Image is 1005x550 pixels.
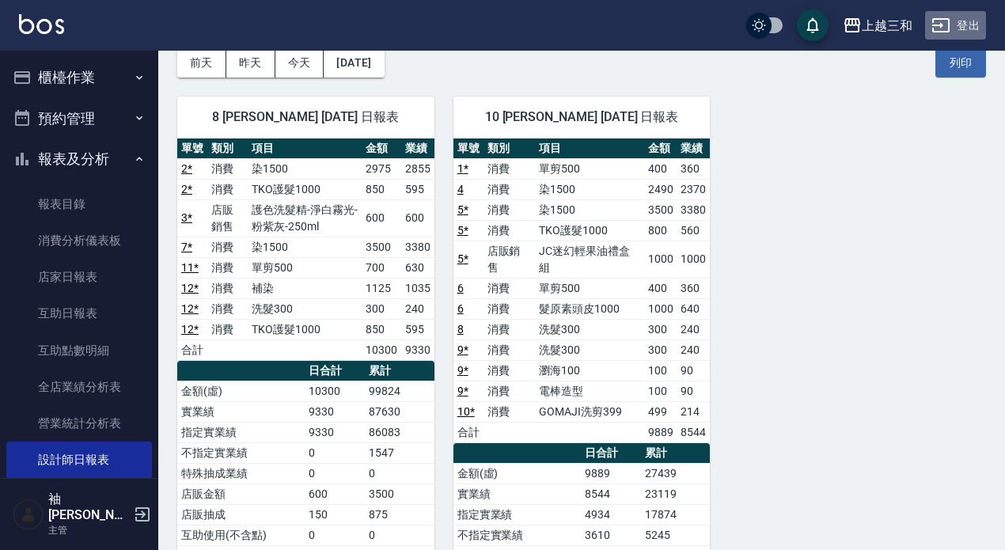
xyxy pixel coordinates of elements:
[248,199,362,237] td: 護色洗髮精-淨白霧光-粉紫灰-250ml
[641,484,710,504] td: 23119
[484,138,535,159] th: 類別
[401,319,434,339] td: 595
[177,442,305,463] td: 不指定實業績
[457,282,464,294] a: 6
[453,463,581,484] td: 金額(虛)
[362,237,401,257] td: 3500
[177,48,226,78] button: 前天
[677,319,710,339] td: 240
[6,138,152,180] button: 報表及分析
[644,422,677,442] td: 9889
[401,199,434,237] td: 600
[453,138,484,159] th: 單號
[677,158,710,179] td: 360
[365,525,434,545] td: 0
[207,179,248,199] td: 消費
[535,179,644,199] td: 染1500
[453,422,484,442] td: 合計
[644,339,677,360] td: 300
[6,369,152,405] a: 全店業績分析表
[457,302,464,315] a: 6
[248,158,362,179] td: 染1500
[457,183,464,195] a: 4
[6,405,152,442] a: 營業統計分析表
[644,199,677,220] td: 3500
[6,222,152,259] a: 消費分析儀表板
[48,491,129,523] h5: 袖[PERSON_NAME]
[305,504,365,525] td: 150
[535,158,644,179] td: 單剪500
[535,339,644,360] td: 洗髮300
[484,278,535,298] td: 消費
[177,339,207,360] td: 合計
[305,361,365,381] th: 日合計
[535,138,644,159] th: 項目
[177,138,207,159] th: 單號
[453,504,581,525] td: 指定實業績
[248,179,362,199] td: TKO護髮1000
[365,504,434,525] td: 875
[207,138,248,159] th: 類別
[644,401,677,422] td: 499
[401,339,434,360] td: 9330
[797,9,829,41] button: save
[641,504,710,525] td: 17874
[457,323,464,336] a: 8
[305,442,365,463] td: 0
[644,241,677,278] td: 1000
[862,16,912,36] div: 上越三和
[365,401,434,422] td: 87630
[677,138,710,159] th: 業績
[362,298,401,319] td: 300
[641,525,710,545] td: 5245
[401,158,434,179] td: 2855
[677,401,710,422] td: 214
[644,220,677,241] td: 800
[365,463,434,484] td: 0
[401,298,434,319] td: 240
[248,138,362,159] th: 項目
[677,422,710,442] td: 8544
[836,9,919,42] button: 上越三和
[365,484,434,504] td: 3500
[177,401,305,422] td: 實業績
[535,381,644,401] td: 電棒造型
[13,499,44,530] img: Person
[644,179,677,199] td: 2490
[535,220,644,241] td: TKO護髮1000
[935,48,986,78] button: 列印
[6,98,152,139] button: 預約管理
[305,381,365,401] td: 10300
[925,11,986,40] button: 登出
[196,109,415,125] span: 8 [PERSON_NAME] [DATE] 日報表
[581,443,641,464] th: 日合計
[401,257,434,278] td: 630
[535,360,644,381] td: 瀏海100
[401,179,434,199] td: 595
[177,422,305,442] td: 指定實業績
[177,504,305,525] td: 店販抽成
[207,237,248,257] td: 消費
[535,241,644,278] td: JC迷幻輕果油禮盒組
[207,319,248,339] td: 消費
[177,484,305,504] td: 店販金額
[644,319,677,339] td: 300
[324,48,384,78] button: [DATE]
[535,319,644,339] td: 洗髮300
[365,442,434,463] td: 1547
[535,199,644,220] td: 染1500
[644,360,677,381] td: 100
[535,278,644,298] td: 單剪500
[644,158,677,179] td: 400
[484,339,535,360] td: 消費
[6,332,152,369] a: 互助點數明細
[362,199,401,237] td: 600
[484,199,535,220] td: 消費
[6,295,152,332] a: 互助日報表
[484,381,535,401] td: 消費
[581,463,641,484] td: 9889
[248,319,362,339] td: TKO護髮1000
[677,360,710,381] td: 90
[248,298,362,319] td: 洗髮300
[581,484,641,504] td: 8544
